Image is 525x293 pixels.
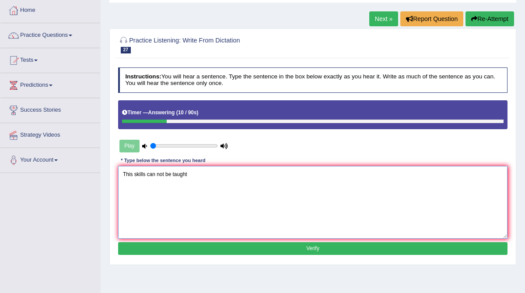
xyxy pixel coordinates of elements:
b: ) [197,109,199,116]
a: Practice Questions [0,23,100,45]
b: ( [176,109,178,116]
a: Tests [0,48,100,70]
b: 10 / 90s [178,109,197,116]
a: Your Account [0,148,100,170]
button: Report Question [400,11,463,26]
h2: Practice Listening: Write From Dictation [118,35,360,53]
a: Success Stories [0,98,100,120]
b: Answering [148,109,175,116]
button: Verify [118,242,508,255]
a: Predictions [0,73,100,95]
a: Strategy Videos [0,123,100,145]
a: Next » [369,11,398,26]
h5: Timer — [122,110,198,116]
button: Re-Attempt [465,11,514,26]
b: Instructions: [125,73,161,80]
div: * Type below the sentence you heard [118,157,208,165]
h4: You will hear a sentence. Type the sentence in the box below exactly as you hear it. Write as muc... [118,67,508,92]
span: 27 [121,47,131,53]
